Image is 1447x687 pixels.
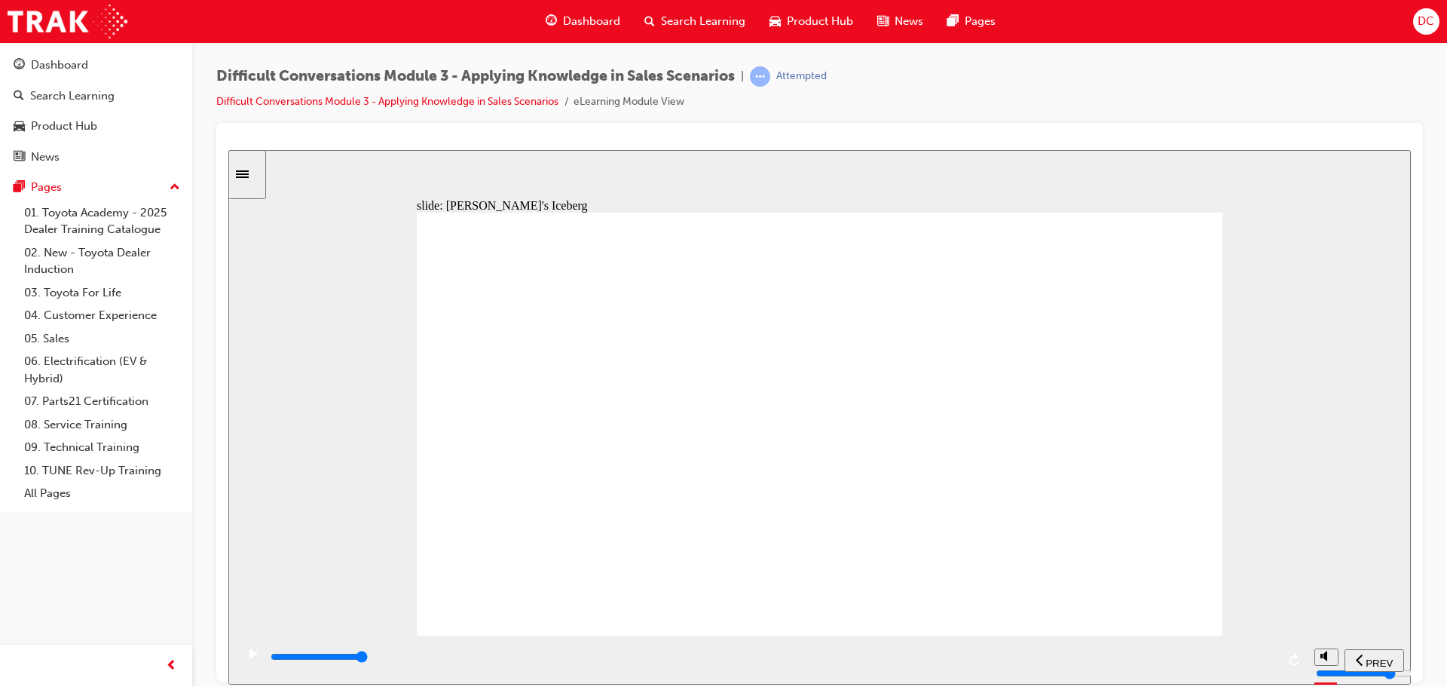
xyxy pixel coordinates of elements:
[1088,517,1185,529] input: volume
[18,482,186,505] a: All Pages
[18,281,186,305] a: 03. Toyota For Life
[14,181,25,195] span: pages-icon
[8,486,1078,535] div: playback controls
[776,69,827,84] div: Attempted
[42,501,139,513] input: slide progress
[18,201,186,241] a: 01. Toyota Academy - 2025 Dealer Training Catalogue
[14,120,25,133] span: car-icon
[18,413,186,437] a: 08. Service Training
[8,498,33,523] button: play/pause
[574,94,684,111] li: eLearning Module View
[750,66,770,87] span: learningRecordVerb_ATTEMPT-icon
[6,173,186,201] button: Pages
[166,657,177,676] span: prev-icon
[947,12,959,31] span: pages-icon
[1116,486,1176,535] nav: slide navigation
[6,48,186,173] button: DashboardSearch LearningProduct HubNews
[1116,499,1176,522] button: previous
[563,13,620,30] span: Dashboard
[1056,499,1078,522] button: replay
[18,459,186,483] a: 10. TUNE Rev-Up Training
[14,90,24,103] span: search-icon
[31,118,97,135] div: Product Hub
[632,6,757,37] a: search-iconSearch Learning
[18,241,186,281] a: 02. New - Toyota Dealer Induction
[6,143,186,171] a: News
[18,327,186,351] a: 05. Sales
[661,13,745,30] span: Search Learning
[546,12,557,31] span: guage-icon
[644,12,655,31] span: search-icon
[935,6,1008,37] a: pages-iconPages
[769,12,781,31] span: car-icon
[865,6,935,37] a: news-iconNews
[1418,13,1434,30] span: DC
[1086,498,1110,516] button: volume
[14,59,25,72] span: guage-icon
[6,112,186,140] a: Product Hub
[877,12,889,31] span: news-icon
[1137,508,1164,519] span: PREV
[31,179,62,196] div: Pages
[31,149,60,166] div: News
[757,6,865,37] a: car-iconProduct Hub
[534,6,632,37] a: guage-iconDashboard
[1413,8,1439,35] button: DC
[965,13,996,30] span: Pages
[18,390,186,413] a: 07. Parts21 Certification
[30,87,115,105] div: Search Learning
[741,68,744,85] span: |
[787,13,853,30] span: Product Hub
[14,151,25,164] span: news-icon
[18,436,186,459] a: 09. Technical Training
[18,350,186,390] a: 06. Electrification (EV & Hybrid)
[18,304,186,327] a: 04. Customer Experience
[895,13,923,30] span: News
[216,95,558,108] a: Difficult Conversations Module 3 - Applying Knowledge in Sales Scenarios
[8,5,127,38] img: Trak
[216,68,735,85] span: Difficult Conversations Module 3 - Applying Knowledge in Sales Scenarios
[6,82,186,110] a: Search Learning
[170,178,180,198] span: up-icon
[31,57,88,74] div: Dashboard
[1086,486,1109,535] div: misc controls
[6,51,186,79] a: Dashboard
